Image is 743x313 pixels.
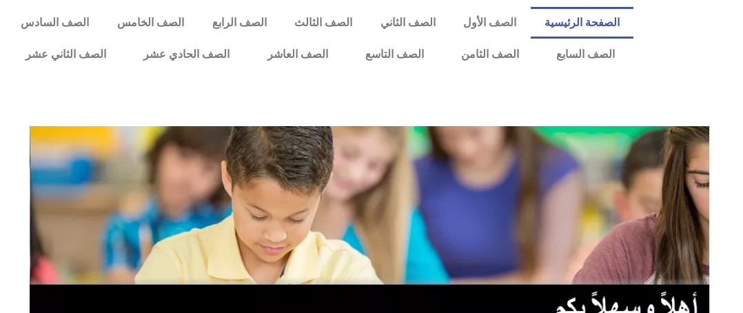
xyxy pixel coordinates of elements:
[449,7,531,39] a: الصف الأول
[531,7,634,39] a: الصفحة الرئيسية
[125,39,248,70] a: الصف الحادي عشر
[103,7,199,39] a: الصف الخامس
[7,7,103,39] a: الصف السادس
[198,7,281,39] a: الصف الرابع
[7,39,125,70] a: الصف الثاني عشر
[248,39,346,70] a: الصف العاشر
[281,7,367,39] a: الصف الثالث
[442,39,538,70] a: الصف الثامن
[538,39,633,70] a: الصف السابع
[366,7,449,39] a: الصف الثاني
[347,39,442,70] a: الصف التاسع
